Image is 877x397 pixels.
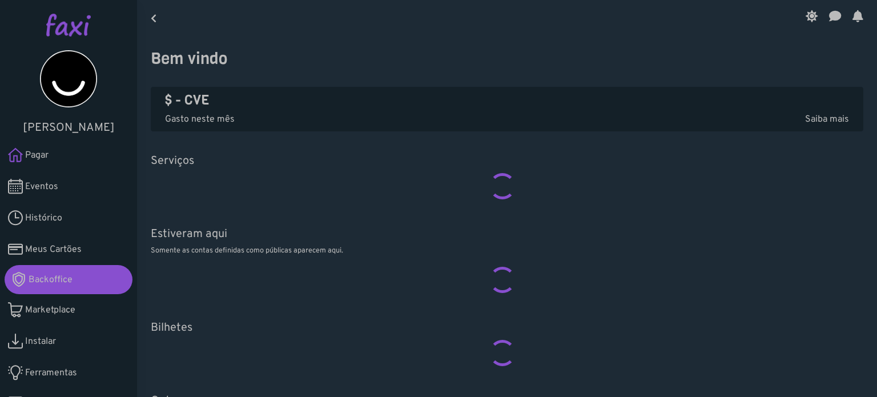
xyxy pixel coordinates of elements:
[151,321,863,335] h5: Bilhetes
[17,121,120,135] h5: [PERSON_NAME]
[165,92,849,127] a: $ - CVE Gasto neste mêsSaiba mais
[25,243,82,256] span: Meus Cartões
[151,246,863,256] p: Somente as contas definidas como públicas aparecem aqui.
[17,50,120,135] a: [PERSON_NAME]
[25,366,77,380] span: Ferramentas
[151,154,863,168] h5: Serviços
[25,211,62,225] span: Histórico
[25,180,58,194] span: Eventos
[25,149,49,162] span: Pagar
[25,303,75,317] span: Marketplace
[25,335,56,348] span: Instalar
[151,49,863,69] h3: Bem vindo
[29,273,73,287] span: Backoffice
[165,92,849,109] h4: $ - CVE
[5,265,132,294] a: Backoffice
[165,113,849,126] p: Gasto neste mês
[805,113,849,126] span: Saiba mais
[151,227,863,241] h5: Estiveram aqui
